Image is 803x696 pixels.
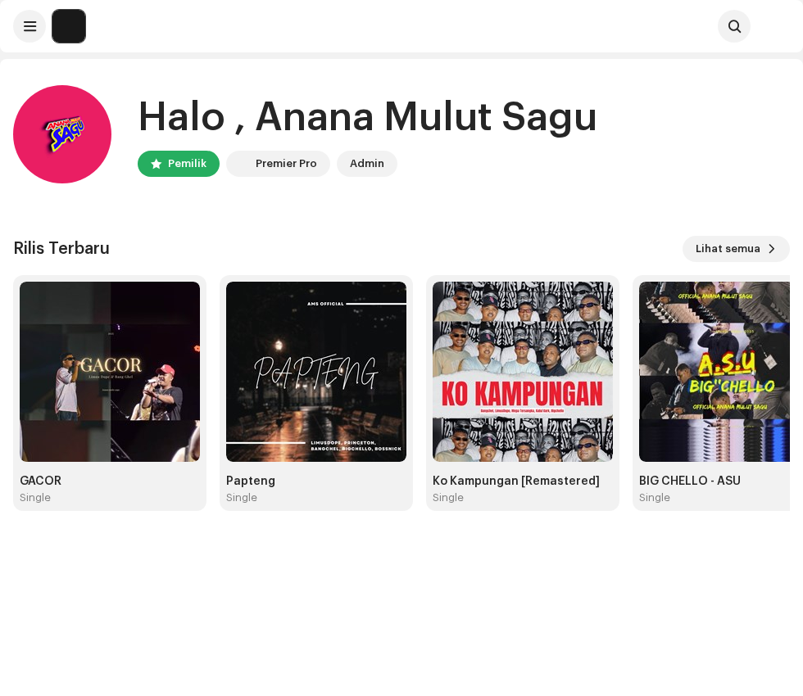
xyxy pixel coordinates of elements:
div: Pemilik [168,154,206,174]
div: Single [20,491,51,504]
div: Single [433,491,464,504]
div: Single [639,491,670,504]
button: Lihat semua [683,236,790,262]
img: 64f15ab7-a28a-4bb5-a164-82594ec98160 [229,154,249,174]
div: Ko Kampungan [Remastered] [433,475,613,488]
div: GACOR [20,475,200,488]
div: Halo , Anana Mulut Sagu [138,92,597,144]
img: fd88f60f-ba82-41db-8228-762432278640 [20,282,200,462]
div: Single [226,491,257,504]
img: 10a9fa88-437b-4a00-a341-094a4bc5eee2 [13,85,111,183]
img: 4ede6a2f-f8d5-47f4-94cf-f748036eea1c [433,282,613,462]
img: ea5c253a-1e99-47f6-bdcc-a2bd3405aa90 [226,282,406,462]
div: Papteng [226,475,406,488]
span: Lihat semua [696,233,760,265]
h3: Rilis Terbaru [13,236,110,262]
div: Premier Pro [256,154,317,174]
img: 64f15ab7-a28a-4bb5-a164-82594ec98160 [52,10,85,43]
div: Admin [350,154,384,174]
img: 10a9fa88-437b-4a00-a341-094a4bc5eee2 [757,10,790,43]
